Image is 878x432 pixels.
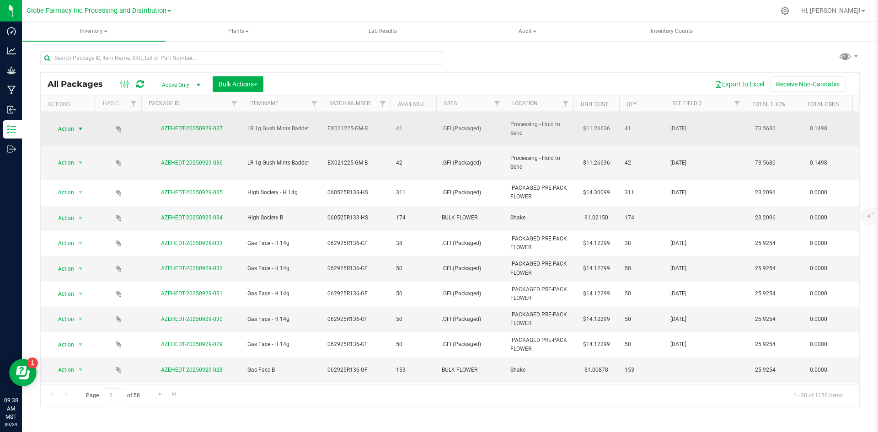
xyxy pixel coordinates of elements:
[805,262,832,275] span: 0.0000
[625,213,659,222] span: 174
[750,363,780,377] span: 25.9254
[396,264,431,273] span: 50
[805,186,832,199] span: 0.0000
[670,289,739,298] span: [DATE]
[166,22,310,41] a: Plants
[50,313,75,325] span: Action
[161,265,223,272] a: AZEHEDT-20250929-032
[709,76,770,92] button: Export to Excel
[327,124,385,133] span: EX021225-GM-B
[750,156,780,170] span: 73.5680
[558,96,573,112] a: Filter
[805,313,832,326] span: 0.0000
[398,101,425,107] a: Available
[779,6,791,15] div: Manage settings
[672,100,702,107] a: Ref Field 3
[219,80,257,88] span: Bulk Actions
[75,212,86,224] span: select
[442,213,499,222] span: BULK FLOWER
[7,105,16,114] inline-svg: Inbound
[600,22,744,41] a: Inventory Counts
[161,125,223,132] a: AZEHEDT-20250929-037
[455,22,599,41] a: Audit
[625,315,659,324] span: 50
[396,289,431,298] span: 50
[510,235,568,252] span: .PACKAGED PRE-PACK FLOWER
[442,188,499,197] span: .GFI (Packaged)
[40,51,443,65] input: Search Package ID, Item Name, SKU, Lot or Part Number...
[442,239,499,248] span: .GFI (Packaged)
[75,288,86,300] span: select
[75,156,86,169] span: select
[442,315,499,324] span: .GFI (Packaged)
[573,256,619,281] td: $14.12299
[9,359,37,386] iframe: Resource center
[153,388,166,400] a: Go to the next page
[510,336,568,353] span: .PACKAGED PRE-PACK FLOWER
[510,285,568,303] span: .PACKAGED PRE-PACK FLOWER
[75,313,86,325] span: select
[442,159,499,167] span: .GFI (Packaged)
[638,27,705,35] span: Inventory Counts
[247,124,316,133] span: LR 1g Gush Mints Badder
[396,124,431,133] span: 41
[307,96,322,112] a: Filter
[750,338,780,351] span: 25.9254
[444,100,457,107] a: Area
[161,316,223,322] a: AZEHEDT-20250929-030
[327,289,385,298] span: 062925R136-GF
[327,315,385,324] span: 062925R136-GF
[396,366,431,374] span: 153
[750,313,780,326] span: 25.9254
[442,340,499,349] span: .GFI (Packaged)
[126,96,141,112] a: Filter
[573,112,619,146] td: $11.26636
[573,332,619,357] td: $14.12299
[247,289,316,298] span: Gas Face - H 14g
[801,7,861,14] span: Hi, [PERSON_NAME]!
[573,383,619,417] td: $6.41789
[573,282,619,307] td: $14.12299
[247,366,316,374] span: Gas Face B
[75,237,86,250] span: select
[510,310,568,328] span: .PACKAGED PRE-PACK FLOWER
[625,124,659,133] span: 41
[807,101,840,107] a: Total CBD%
[573,231,619,256] td: $14.12299
[805,211,832,224] span: 0.0000
[396,159,431,167] span: 42
[247,213,316,222] span: High Society B
[512,100,538,107] a: Location
[805,338,832,351] span: 0.0000
[27,7,166,15] span: Globe Farmacy Inc Processing and Distribution
[396,213,431,222] span: 174
[805,363,832,377] span: 0.0000
[105,388,121,402] input: 1
[327,188,385,197] span: 060525R133-HS
[752,101,785,107] a: Total THC%
[161,290,223,297] a: AZEHEDT-20250929-031
[750,122,780,135] span: 73.5680
[730,96,745,112] a: Filter
[510,260,568,277] span: .PACKAGED PRE-PACK FLOWER
[249,100,278,107] a: Item Name
[396,340,431,349] span: 50
[670,159,739,167] span: [DATE]
[213,76,263,92] button: Bulk Actions
[7,125,16,134] inline-svg: Inventory
[22,22,166,41] span: Inventory
[573,180,619,205] td: $14.30099
[48,101,92,107] div: Actions
[247,239,316,248] span: Gas Face - H 14g
[7,27,16,36] inline-svg: Dashboard
[375,96,391,112] a: Filter
[442,289,499,298] span: .GFI (Packaged)
[750,237,780,250] span: 25.9254
[573,146,619,181] td: $11.26636
[50,186,75,199] span: Action
[327,159,385,167] span: EX021225-GM-B
[161,341,223,347] a: AZEHEDT-20250929-029
[50,156,75,169] span: Action
[625,289,659,298] span: 50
